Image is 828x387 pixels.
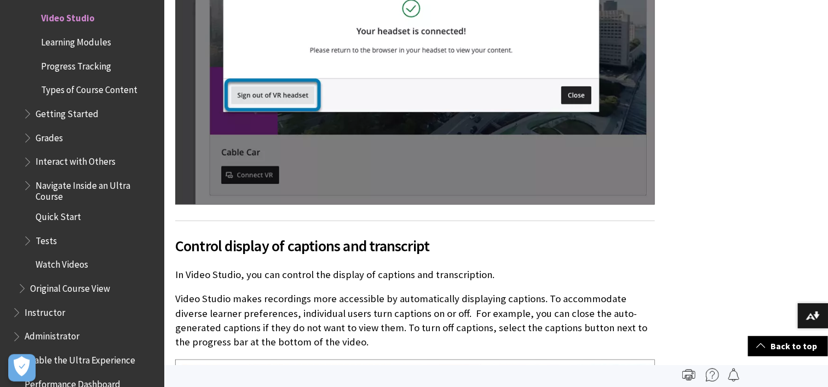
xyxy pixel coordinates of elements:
button: Open Preferences [8,354,36,382]
span: Navigate Inside an Ultra Course [36,176,157,202]
p: Video Studio makes recordings more accessible by automatically displaying captions. To accommodat... [175,292,655,349]
span: Grades [36,129,63,143]
span: Types of Course Content [41,81,137,96]
span: Video Studio [41,9,95,24]
img: Print [682,368,695,382]
span: Progress Tracking [41,57,111,72]
span: Watch Videos [36,256,88,270]
span: Control display of captions and transcript [175,234,655,257]
span: Interact with Others [36,153,116,167]
span: Instructor [25,303,65,318]
img: More help [706,368,719,382]
p: In Video Studio, you can control the display of captions and transcription. [175,268,655,282]
span: Administrator [25,327,79,342]
a: Back to top [748,336,828,356]
span: Tests [36,232,57,246]
span: Getting Started [36,105,99,119]
span: Original Course View [30,279,110,294]
span: Enable the Ultra Experience [25,351,135,366]
span: Quick Start [36,207,81,222]
span: Learning Modules [41,33,111,48]
img: Follow this page [727,368,740,382]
